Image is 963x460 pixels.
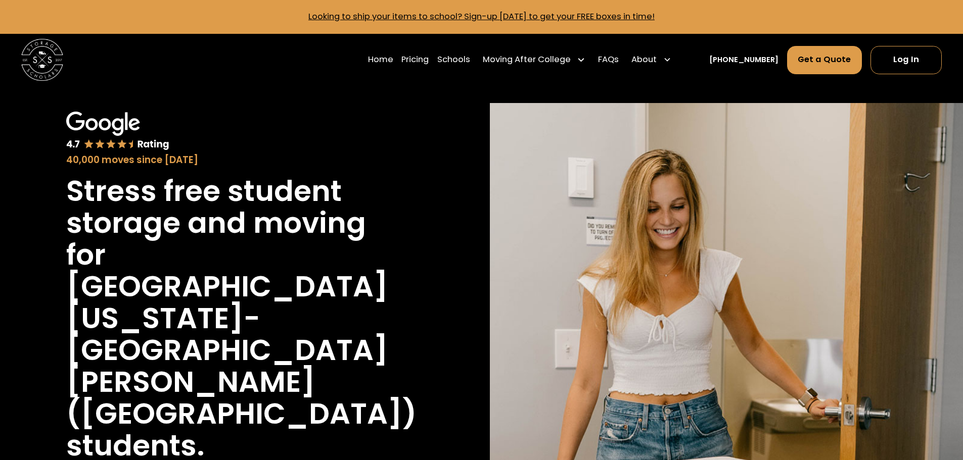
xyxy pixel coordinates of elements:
a: home [21,39,63,81]
a: Log In [870,46,942,74]
div: Moving After College [479,45,590,74]
div: 40,000 moves since [DATE] [66,153,407,167]
a: [PHONE_NUMBER] [709,55,778,66]
h1: [GEOGRAPHIC_DATA][US_STATE]-[GEOGRAPHIC_DATA][PERSON_NAME] ([GEOGRAPHIC_DATA]) [66,271,417,430]
a: Schools [437,45,470,74]
a: Looking to ship your items to school? Sign-up [DATE] to get your FREE boxes in time! [308,11,655,22]
a: Home [368,45,393,74]
a: Get a Quote [787,46,862,74]
img: Storage Scholars main logo [21,39,63,81]
div: About [627,45,676,74]
a: FAQs [598,45,619,74]
a: Pricing [401,45,429,74]
div: Moving After College [483,54,571,66]
div: About [631,54,657,66]
img: Google 4.7 star rating [66,112,169,151]
h1: Stress free student storage and moving for [66,175,407,271]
